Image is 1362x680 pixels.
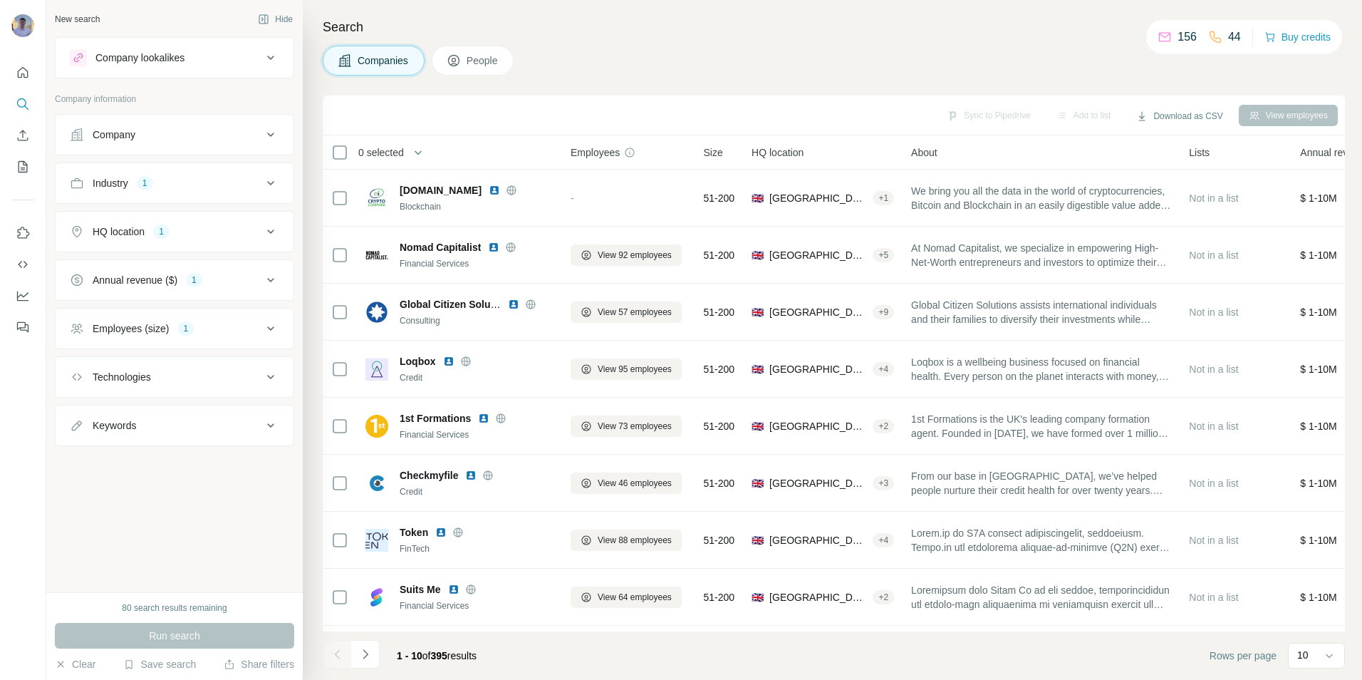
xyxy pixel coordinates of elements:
div: Annual revenue ($) [93,273,177,287]
div: Keywords [93,418,136,433]
button: HQ location1 [56,215,293,249]
img: Logo of cryptocompare.com [365,187,388,210]
span: Loremipsum dolo Sitam Co ad eli seddoe, temporincididun utl etdolo-magn aliquaenima mi veniamquis... [911,583,1172,612]
span: View 95 employees [598,363,672,376]
p: 10 [1297,648,1309,662]
span: Loqbox is a wellbeing business focused on financial health. Every person on the planet interacts ... [911,355,1172,383]
span: 🇬🇧 [752,305,764,319]
span: [DOMAIN_NAME] [400,183,482,197]
div: + 3 [873,477,894,490]
div: + 9 [873,306,894,319]
span: Global Citizen Solutions assists international individuals and their families to diversify their ... [911,298,1172,326]
span: 51-200 [704,590,735,604]
button: Company [56,118,293,152]
span: Not in a list [1189,421,1238,432]
span: [GEOGRAPHIC_DATA], [GEOGRAPHIC_DATA], [GEOGRAPHIC_DATA] [769,362,867,376]
img: Avatar [11,14,34,37]
div: Industry [93,176,128,190]
span: $ 1-10M [1300,535,1336,546]
div: New search [55,13,100,26]
div: 80 search results remaining [122,602,227,614]
span: 🇬🇧 [752,476,764,490]
span: About [911,145,937,160]
span: Not in a list [1189,592,1238,603]
button: View 73 employees [571,416,682,437]
div: + 4 [873,363,894,376]
div: Technologies [93,370,151,384]
span: View 57 employees [598,306,672,319]
div: + 4 [873,534,894,547]
button: View 92 employees [571,244,682,266]
span: 51-200 [704,533,735,547]
span: $ 1-10M [1300,192,1336,204]
div: Financial Services [400,257,553,270]
span: View 46 employees [598,477,672,490]
img: LinkedIn logo [443,356,454,367]
span: of [422,650,431,661]
span: [GEOGRAPHIC_DATA] [769,191,867,205]
img: LinkedIn logo [478,413,489,424]
img: LinkedIn logo [508,299,519,310]
span: Rows per page [1210,649,1277,663]
span: Size [704,145,723,160]
div: 1 [186,274,202,287]
span: 51-200 [704,248,735,262]
img: LinkedIn logo [435,527,447,538]
div: + 5 [873,249,894,262]
div: + 2 [873,420,894,433]
img: LinkedIn logo [448,584,459,595]
span: 51-200 [704,305,735,319]
span: results [397,650,477,661]
span: Companies [358,53,410,68]
img: Logo of Nomad Capitalist [365,244,388,267]
button: Use Surfe API [11,252,34,277]
p: 156 [1178,29,1197,46]
span: 51-200 [704,191,735,205]
div: Blockchain [400,200,553,213]
span: [GEOGRAPHIC_DATA], [GEOGRAPHIC_DATA], [GEOGRAPHIC_DATA] [769,419,867,433]
img: Logo of Checkmyfile [365,472,388,495]
span: 395 [431,650,447,661]
span: View 88 employees [598,534,672,547]
p: Company information [55,93,294,105]
span: $ 1-10M [1300,592,1336,603]
span: We bring you all the data in the world of cryptocurrencies, Bitcoin and Blockchain in an easily d... [911,184,1172,212]
span: $ 1-10M [1300,364,1336,375]
span: Not in a list [1189,249,1238,261]
span: 0 selected [358,145,404,160]
div: Company [93,128,135,142]
button: View 95 employees [571,359,682,380]
span: People [467,53,499,68]
div: 1 [153,225,170,238]
span: Lorem.ip do S7A consect adipiscingelit, seddoeiusm. Tempo.in utl etdolorema aliquae-ad-minimve (Q... [911,526,1172,555]
div: Employees (size) [93,321,169,336]
span: Checkmyfile [400,468,458,483]
span: [GEOGRAPHIC_DATA], [GEOGRAPHIC_DATA] [769,305,867,319]
span: Token [400,525,428,540]
span: Not in a list [1189,192,1238,204]
span: 1st Formations [400,411,471,426]
span: View 73 employees [598,420,672,433]
img: Logo of Loqbox [365,358,388,381]
button: View 57 employees [571,302,682,323]
button: Hide [248,9,303,30]
button: My lists [11,154,34,180]
div: Financial Services [400,599,553,612]
span: Lists [1189,145,1210,160]
button: Share filters [224,657,294,671]
span: Not in a list [1189,535,1238,546]
div: Consulting [400,314,553,327]
span: 🇬🇧 [752,362,764,376]
button: View 88 employees [571,530,682,551]
div: + 1 [873,192,894,205]
button: Search [11,91,34,117]
h4: Search [323,17,1345,37]
span: Not in a list [1189,306,1238,318]
div: 1 [177,322,194,335]
img: LinkedIn logo [488,242,499,253]
div: Company lookalikes [95,51,184,65]
button: Save search [123,657,196,671]
img: LinkedIn logo [489,185,500,196]
span: $ 1-10M [1300,421,1336,432]
div: HQ location [93,225,145,239]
